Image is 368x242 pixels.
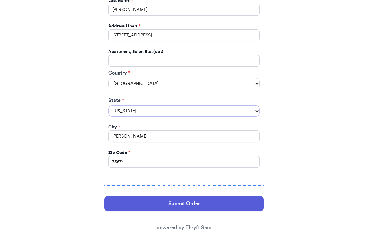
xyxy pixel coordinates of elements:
[108,4,260,16] input: Last Name
[108,156,260,168] input: 12345
[104,196,264,211] button: Submit Order
[108,124,120,130] label: City
[108,69,260,77] label: Country
[108,97,260,104] label: State
[108,150,130,156] label: Zip Code
[157,225,211,230] a: powered by Thryft Ship
[108,23,140,29] label: Address Line 1
[108,49,163,55] label: Apartment, Suite, Etc. (opt)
